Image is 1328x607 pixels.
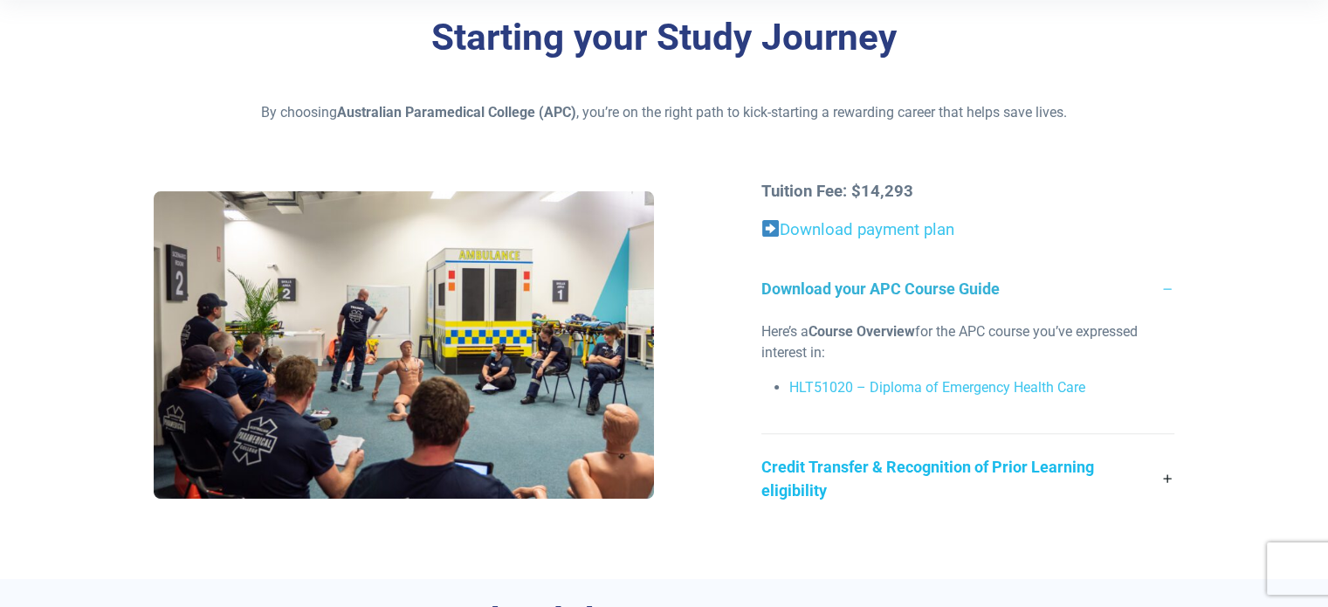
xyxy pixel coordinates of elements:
[762,220,779,237] img: ➡️
[761,434,1174,523] a: Credit Transfer & Recognition of Prior Learning eligibility
[337,104,576,121] strong: Australian Paramedical College (APC)
[761,321,1174,363] p: Here’s a for the APC course you’ve expressed interest in:
[780,220,954,239] a: Download payment plan
[761,256,1174,321] a: Download your APC Course Guide
[808,323,915,340] strong: Course Overview
[154,16,1175,60] h3: Starting your Study Journey
[789,379,1085,396] a: HLT51020 – Diploma of Emergency Health Care
[761,182,913,201] strong: Tuition Fee: $14,293
[154,102,1175,123] p: By choosing , you’re on the right path to kick-starting a rewarding career that helps save lives.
